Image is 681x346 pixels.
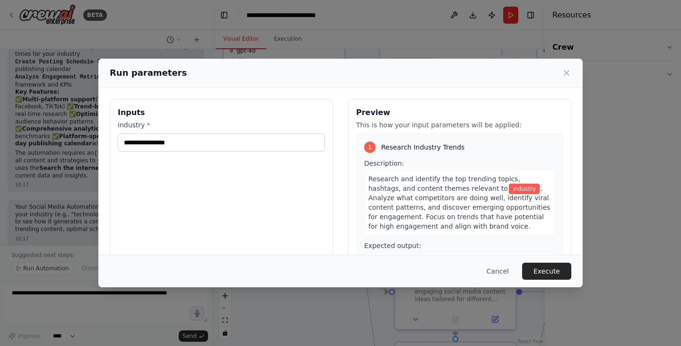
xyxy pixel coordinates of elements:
span: Expected output: [364,242,421,249]
span: . Analyze what competitors are doing well, identify viral content patterns, and discover emerging... [368,185,550,230]
span: Description: [364,160,404,167]
span: Research Industry Trends [381,142,464,152]
h2: Run parameters [110,66,187,80]
button: Execute [522,263,571,280]
h3: Preview [356,107,563,118]
label: industry [118,120,325,130]
span: Research and identify the top trending topics, hashtags, and content themes relevant to [368,175,520,192]
h3: Inputs [118,107,325,118]
p: This is how your input parameters will be applied: [356,120,563,130]
button: Cancel [479,263,516,280]
div: 1 [364,142,375,153]
span: Variable: industry [509,184,540,194]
